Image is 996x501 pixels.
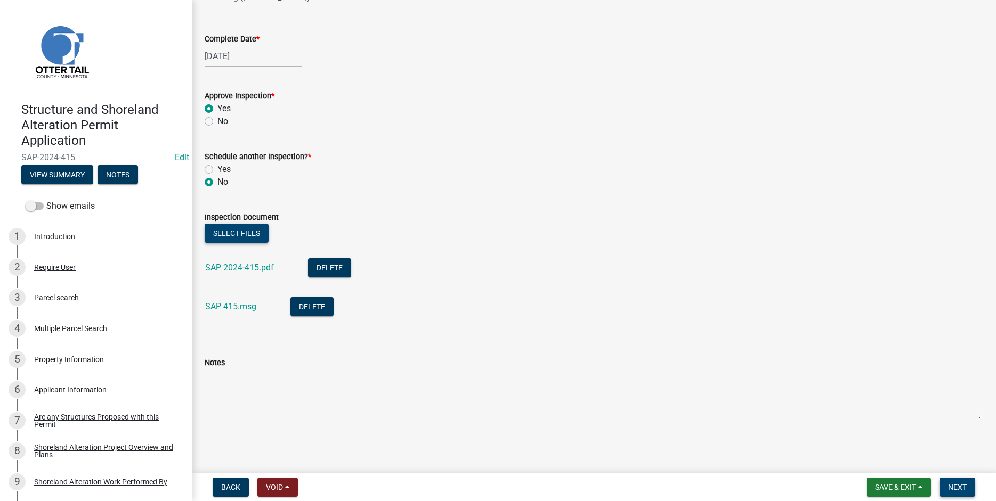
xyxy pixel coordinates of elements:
[205,262,274,273] a: SAP 2024-415.pdf
[98,165,138,184] button: Notes
[205,359,225,367] label: Notes
[98,171,138,180] wm-modal-confirm: Notes
[205,153,311,161] label: Schedule another Inspection?
[34,413,175,428] div: Are any Structures Proposed with this Permit
[867,478,931,497] button: Save & Exit
[308,264,351,274] wm-modal-confirm: Delete Document
[9,381,26,398] div: 6
[221,483,240,491] span: Back
[217,176,228,188] label: No
[175,152,189,162] a: Edit
[308,258,351,277] button: Delete
[21,171,93,180] wm-modal-confirm: Summary
[21,165,93,184] button: View Summary
[34,325,107,332] div: Multiple Parcel Search
[266,483,283,491] span: Void
[9,289,26,306] div: 3
[290,297,334,316] button: Delete
[34,356,104,363] div: Property Information
[9,320,26,337] div: 4
[205,36,260,43] label: Complete Date
[34,233,75,240] div: Introduction
[21,152,171,162] span: SAP-2024-415
[175,152,189,162] wm-modal-confirm: Edit Application Number
[217,163,231,176] label: Yes
[21,102,183,148] h4: Structure and Shoreland Alteration Permit Application
[34,443,175,458] div: Shoreland Alteration Project Overview and Plans
[9,351,26,368] div: 5
[34,264,76,271] div: Require User
[940,478,975,497] button: Next
[257,478,298,497] button: Void
[9,259,26,276] div: 2
[205,301,256,311] a: SAP 415.msg
[34,478,167,486] div: Shoreland Alteration Work Performed By
[9,228,26,245] div: 1
[217,115,228,128] label: No
[205,214,279,221] label: Inspection Document
[34,294,79,301] div: Parcel search
[205,224,269,243] button: Select files
[948,483,967,491] span: Next
[205,45,302,67] input: mm/dd/yyyy
[213,478,249,497] button: Back
[875,483,916,491] span: Save & Exit
[205,93,274,100] label: Approve Inspection
[26,200,95,212] label: Show emails
[9,412,26,429] div: 7
[9,442,26,459] div: 8
[9,473,26,490] div: 9
[290,302,334,313] wm-modal-confirm: Delete Document
[217,102,231,115] label: Yes
[21,11,101,91] img: Otter Tail County, Minnesota
[34,386,107,393] div: Applicant Information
